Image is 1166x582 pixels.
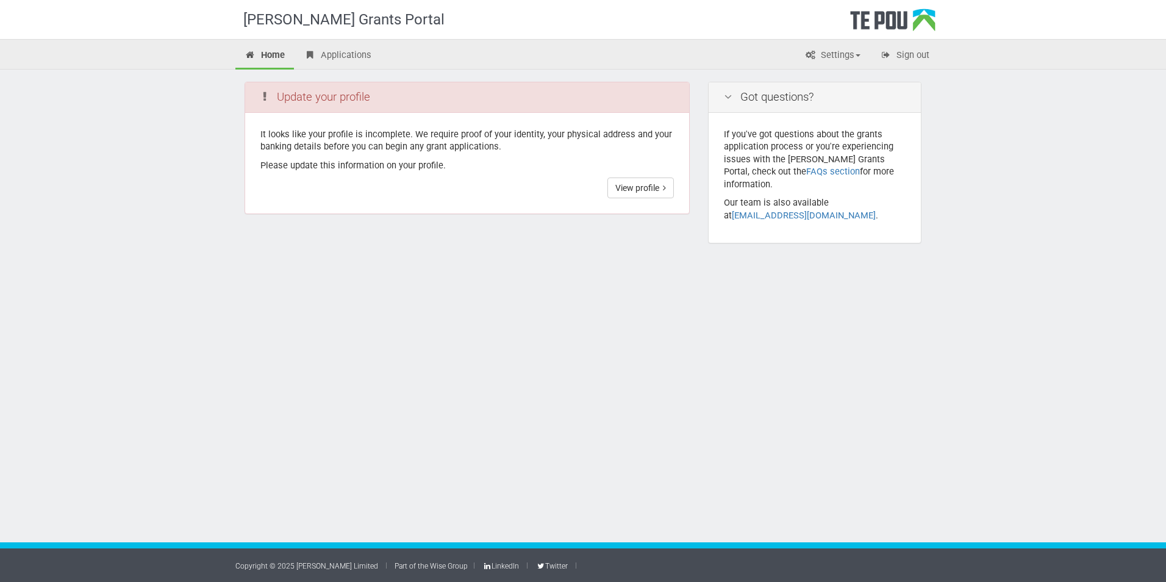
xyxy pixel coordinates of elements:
a: FAQs section [806,166,860,177]
p: It looks like your profile is incomplete. We require proof of your identity, your physical addres... [260,128,674,153]
a: Part of the Wise Group [395,562,468,570]
a: Applications [295,43,381,70]
a: LinkedIn [482,562,519,570]
a: Copyright © 2025 [PERSON_NAME] Limited [235,562,378,570]
a: Settings [795,43,870,70]
a: [EMAIL_ADDRESS][DOMAIN_NAME] [732,210,876,221]
p: Please update this information on your profile. [260,159,674,172]
a: Twitter [535,562,567,570]
div: Te Pou Logo [850,9,935,39]
div: Update your profile [245,82,689,113]
a: Sign out [871,43,939,70]
p: If you've got questions about the grants application process or you're experiencing issues with t... [724,128,906,191]
a: View profile [607,178,674,198]
a: Home [235,43,294,70]
div: Got questions? [709,82,921,113]
p: Our team is also available at . [724,196,906,221]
